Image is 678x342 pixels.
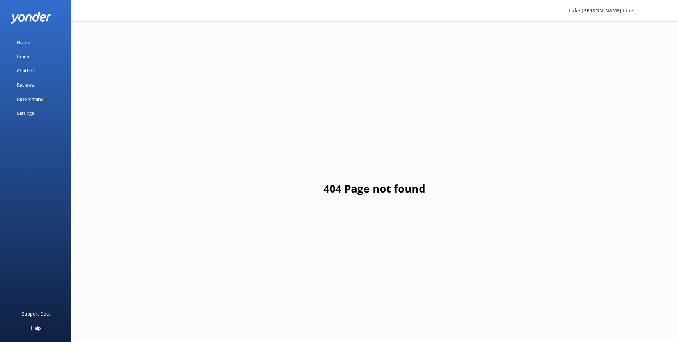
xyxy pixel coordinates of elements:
div: Home [17,35,30,49]
div: Help [31,321,41,335]
h1: 404 Page not found [323,180,426,197]
div: Inbox [17,49,29,64]
div: Settings [17,106,34,120]
div: Support Docs [22,307,50,321]
div: Chatbot [17,64,34,78]
div: Reviews [17,78,34,92]
img: yonder-white-logo.png [11,12,51,24]
div: Recommend [17,92,44,106]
